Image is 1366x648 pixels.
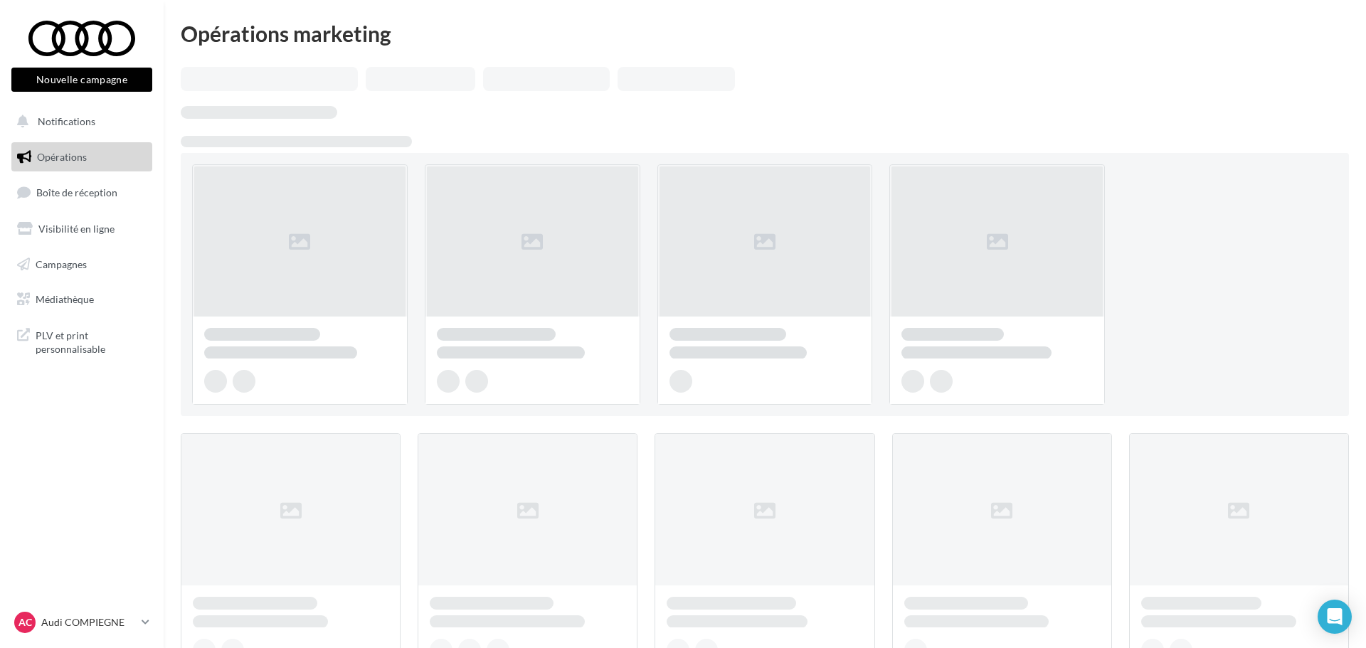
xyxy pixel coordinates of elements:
button: Notifications [9,107,149,137]
span: Campagnes [36,257,87,270]
a: Médiathèque [9,285,155,314]
a: Visibilité en ligne [9,214,155,244]
p: Audi COMPIEGNE [41,615,136,630]
span: Opérations [37,151,87,163]
a: Campagnes [9,250,155,280]
span: Visibilité en ligne [38,223,115,235]
div: Opérations marketing [181,23,1349,44]
span: PLV et print personnalisable [36,326,147,356]
span: Médiathèque [36,293,94,305]
div: Open Intercom Messenger [1318,600,1352,634]
span: Boîte de réception [36,186,117,198]
a: Opérations [9,142,155,172]
span: Notifications [38,115,95,127]
span: AC [18,615,32,630]
a: Boîte de réception [9,177,155,208]
button: Nouvelle campagne [11,68,152,92]
a: AC Audi COMPIEGNE [11,609,152,636]
a: PLV et print personnalisable [9,320,155,362]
